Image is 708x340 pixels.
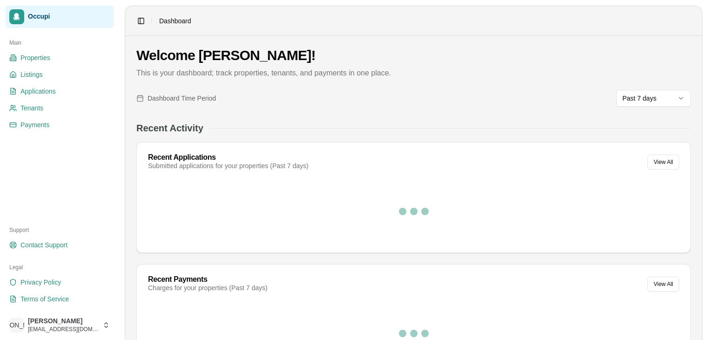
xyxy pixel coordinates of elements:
[20,294,69,304] span: Terms of Service
[6,238,114,252] a: Contact Support
[6,6,114,28] a: Occupi
[6,117,114,132] a: Payments
[6,260,114,275] div: Legal
[6,67,114,82] a: Listings
[148,94,216,103] span: Dashboard Time Period
[6,84,114,99] a: Applications
[6,35,114,50] div: Main
[148,161,309,170] div: Submitted applications for your properties (Past 7 days)
[6,223,114,238] div: Support
[28,317,99,326] span: [PERSON_NAME]
[159,16,191,26] span: Dashboard
[6,314,114,336] button: [PERSON_NAME][PERSON_NAME][EMAIL_ADDRESS][DOMAIN_NAME]
[136,68,691,79] p: This is your dashboard; track properties, tenants, and payments in one place.
[20,240,67,250] span: Contact Support
[136,47,691,64] h1: Welcome [PERSON_NAME]!
[20,53,50,62] span: Properties
[136,122,203,135] h2: Recent Activity
[20,103,43,113] span: Tenants
[20,87,56,96] span: Applications
[647,155,679,170] button: View All
[6,275,114,290] a: Privacy Policy
[6,101,114,116] a: Tenants
[28,13,110,21] span: Occupi
[9,318,24,333] span: [PERSON_NAME]
[647,277,679,292] button: View All
[20,70,42,79] span: Listings
[28,326,99,333] span: [EMAIL_ADDRESS][DOMAIN_NAME]
[6,292,114,306] a: Terms of Service
[6,50,114,65] a: Properties
[20,278,61,287] span: Privacy Policy
[148,276,268,283] div: Recent Payments
[20,120,49,129] span: Payments
[159,16,191,26] nav: breadcrumb
[148,283,268,292] div: Charges for your properties (Past 7 days)
[148,154,309,161] div: Recent Applications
